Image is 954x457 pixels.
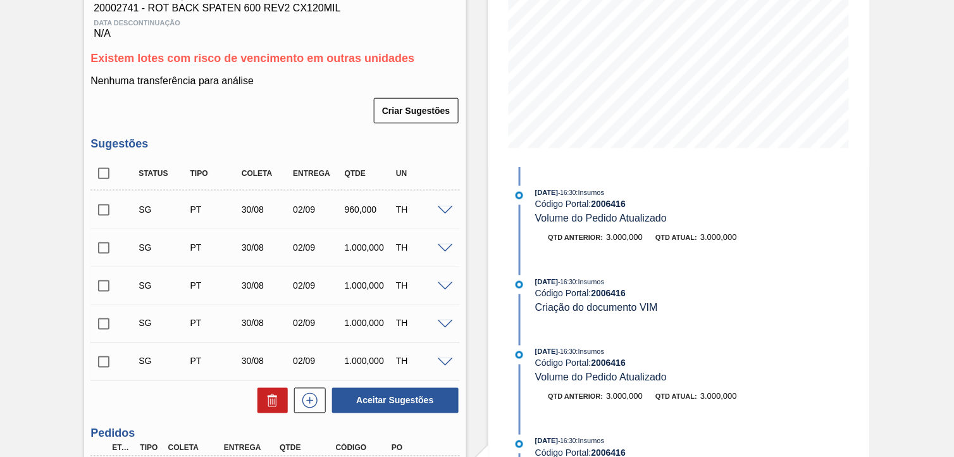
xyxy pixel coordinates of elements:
div: Qtde [276,444,338,453]
span: Qtd anterior: [548,234,604,241]
span: Existem lotes com risco de vencimento em outras unidades [90,52,414,65]
div: Código Portal: [535,199,836,209]
span: - 16:30 [559,189,576,196]
span: [DATE] [535,278,558,285]
div: Nova sugestão [288,388,326,413]
div: Status [135,169,191,178]
span: [DATE] [535,437,558,445]
h3: Sugestões [90,137,459,151]
div: 30/08/2025 [238,204,294,215]
div: 02/09/2025 [290,356,345,366]
div: Código [333,444,394,453]
span: 3.000,000 [606,392,643,401]
div: Pedido de Transferência [187,318,243,329]
button: Criar Sugestões [374,98,458,123]
div: 30/08/2025 [238,356,294,366]
img: atual [516,281,523,289]
div: Coleta [165,444,226,453]
h3: Pedidos [90,427,459,441]
span: Data Descontinuação [94,19,456,27]
span: 3.000,000 [606,232,643,242]
div: TH [393,280,449,291]
div: Tipo [187,169,243,178]
div: UN [393,169,449,178]
span: Qtd atual: [655,234,697,241]
div: Pedido de Transferência [187,204,243,215]
div: TH [393,242,449,253]
div: 1.000,000 [342,318,397,329]
div: 02/09/2025 [290,242,345,253]
div: Coleta [238,169,294,178]
div: 960,000 [342,204,397,215]
div: 1.000,000 [342,242,397,253]
div: PO [388,444,450,453]
div: Pedido de Transferência [187,280,243,291]
div: 1.000,000 [342,356,397,366]
div: Tipo [137,444,164,453]
div: Código Portal: [535,358,836,368]
span: Criação do documento VIM [535,302,658,313]
div: Etapa [109,444,137,453]
div: 02/09/2025 [290,318,345,329]
span: : Insumos [576,278,605,285]
div: Pedido de Transferência [187,242,243,253]
div: Sugestão Criada [135,356,191,366]
span: Volume do Pedido Atualizado [535,372,667,383]
div: 30/08/2025 [238,242,294,253]
div: Entrega [290,169,345,178]
img: atual [516,192,523,199]
div: Excluir Sugestões [251,388,288,413]
span: Volume do Pedido Atualizado [535,213,667,223]
div: TH [393,356,449,366]
div: TH [393,204,449,215]
div: Qtde [342,169,397,178]
div: 1.000,000 [342,280,397,291]
div: TH [393,318,449,329]
strong: 2006416 [592,199,626,209]
span: 3.000,000 [700,392,737,401]
div: Pedido de Transferência [187,356,243,366]
img: atual [516,351,523,359]
span: 20002741 - ROT BACK SPATEN 600 REV2 CX120MIL [94,3,456,14]
span: : Insumos [576,348,605,356]
div: N/A [90,14,459,39]
div: 02/09/2025 [290,204,345,215]
div: 30/08/2025 [238,318,294,329]
strong: 2006416 [592,358,626,368]
img: atual [516,441,523,448]
span: - 16:30 [559,349,576,356]
div: Sugestão Criada [135,204,191,215]
div: 02/09/2025 [290,280,345,291]
span: [DATE] [535,189,558,196]
div: 30/08/2025 [238,280,294,291]
p: Nenhuma transferência para análise [90,75,459,87]
span: : Insumos [576,189,605,196]
span: [DATE] [535,348,558,356]
div: Criar Sugestões [375,97,459,125]
div: Código Portal: [535,288,836,298]
div: Sugestão Criada [135,242,191,253]
span: 3.000,000 [700,232,737,242]
span: - 16:30 [559,438,576,445]
span: : Insumos [576,437,605,445]
strong: 2006416 [592,288,626,298]
div: Sugestão Criada [135,280,191,291]
span: - 16:30 [559,279,576,285]
button: Aceitar Sugestões [332,388,459,413]
div: Entrega [221,444,282,453]
div: Sugestão Criada [135,318,191,329]
span: Qtd anterior: [548,393,604,401]
div: Aceitar Sugestões [326,387,460,415]
span: Qtd atual: [655,393,697,401]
